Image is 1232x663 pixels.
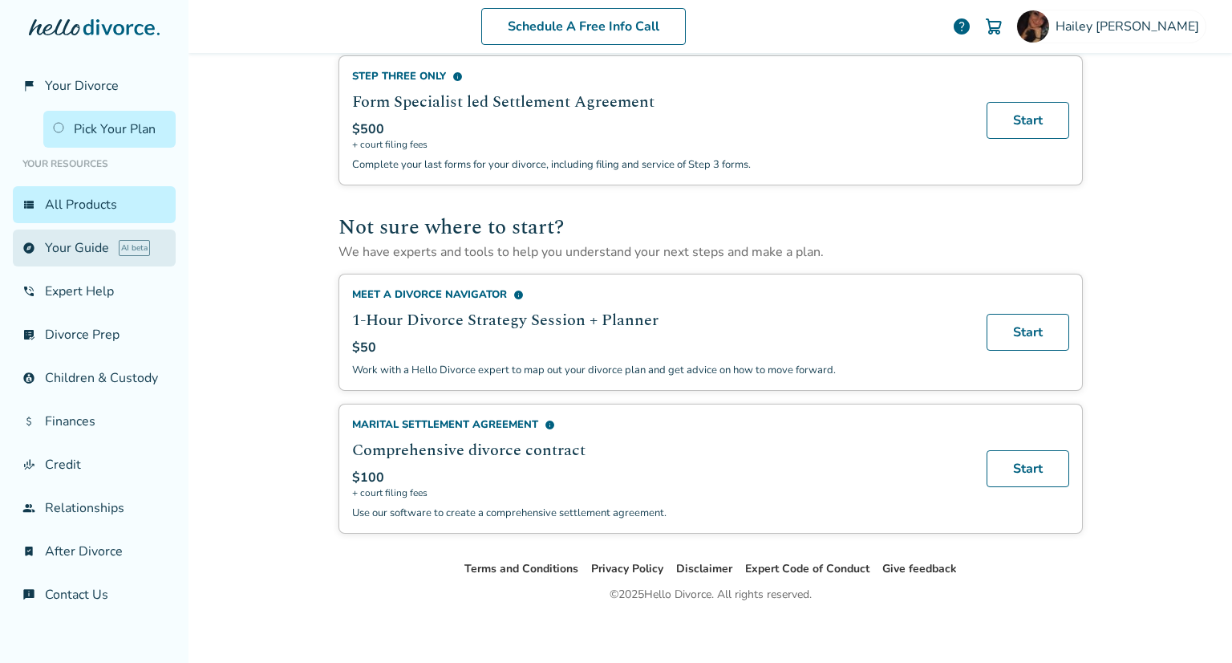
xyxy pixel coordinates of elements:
a: Privacy Policy [591,561,663,576]
span: Your Divorce [45,77,119,95]
span: info [452,71,463,82]
div: Meet a Divorce Navigator [352,287,967,302]
a: phone_in_talkExpert Help [13,273,176,310]
span: explore [22,242,35,254]
a: view_listAll Products [13,186,176,223]
span: list_alt_check [22,328,35,341]
span: + court filing fees [352,138,967,151]
a: chat_infoContact Us [13,576,176,613]
a: Schedule A Free Info Call [481,8,686,45]
li: Give feedback [882,559,957,579]
p: We have experts and tools to help you understand your next steps and make a plan. [338,243,1083,261]
iframe: Chat Widget [1152,586,1232,663]
a: Expert Code of Conduct [745,561,869,576]
span: $500 [352,120,384,138]
a: help [952,17,971,36]
div: Step Three Only [352,69,967,83]
a: exploreYour GuideAI beta [13,230,176,266]
a: bookmark_checkAfter Divorce [13,533,176,570]
a: Pick Your Plan [43,111,176,148]
div: Marital Settlement Agreement [352,417,967,432]
span: group [22,502,35,515]
a: finance_modeCredit [13,446,176,483]
li: Disclaimer [676,559,732,579]
span: flag_2 [22,79,35,92]
p: Use our software to create a comprehensive settlement agreement. [352,506,967,520]
h2: 1-Hour Divorce Strategy Session + Planner [352,308,967,332]
h2: Form Specialist led Settlement Agreement [352,90,967,114]
span: view_list [22,198,35,211]
a: groupRelationships [13,490,176,527]
span: + court filing fees [352,486,967,499]
span: info [513,290,524,300]
li: Your Resources [13,148,176,180]
span: $100 [352,469,384,486]
a: Start [987,102,1069,139]
span: info [545,420,555,430]
h2: Not sure where to start? [338,211,1083,243]
span: account_child [22,372,35,384]
a: list_alt_checkDivorce Prep [13,316,176,353]
p: Complete your last forms for your divorce, including filing and service of Step 3 forms. [352,157,967,172]
div: © 2025 Hello Divorce. All rights reserved. [610,585,812,604]
a: attach_moneyFinances [13,403,176,440]
span: attach_money [22,415,35,428]
span: chat_info [22,588,35,601]
span: AI beta [119,240,150,256]
h2: Comprehensive divorce contract [352,438,967,462]
p: Work with a Hello Divorce expert to map out your divorce plan and get advice on how to move forward. [352,363,967,377]
span: phone_in_talk [22,285,35,298]
a: account_childChildren & Custody [13,360,176,397]
span: Hailey [PERSON_NAME] [1056,18,1206,35]
a: flag_2Your Divorce [13,67,176,104]
a: Terms and Conditions [464,561,578,576]
a: Start [987,450,1069,487]
span: bookmark_check [22,545,35,558]
img: Hailey Kaufhold [1017,10,1049,43]
span: $50 [352,339,376,356]
a: Start [987,314,1069,351]
span: finance_mode [22,458,35,471]
img: Cart [984,17,1003,36]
